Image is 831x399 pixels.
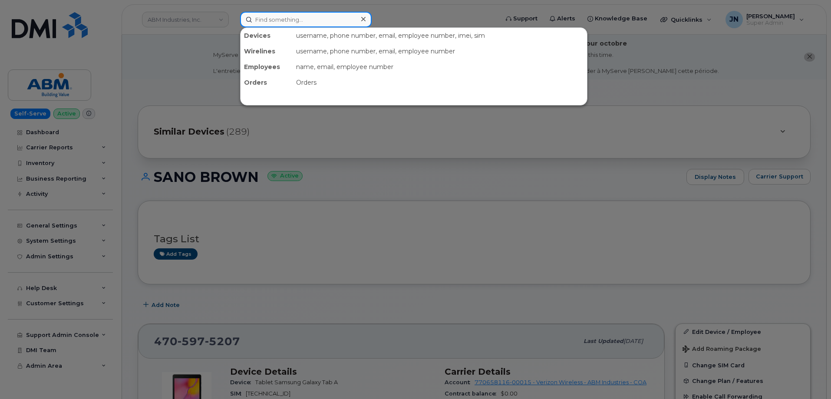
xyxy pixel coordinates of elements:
div: Orders [241,75,293,90]
div: username, phone number, email, employee number, imei, sim [293,28,587,43]
div: Employees [241,59,293,75]
div: Devices [241,28,293,43]
div: name, email, employee number [293,59,587,75]
div: username, phone number, email, employee number [293,43,587,59]
div: Orders [293,75,587,90]
div: Wirelines [241,43,293,59]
